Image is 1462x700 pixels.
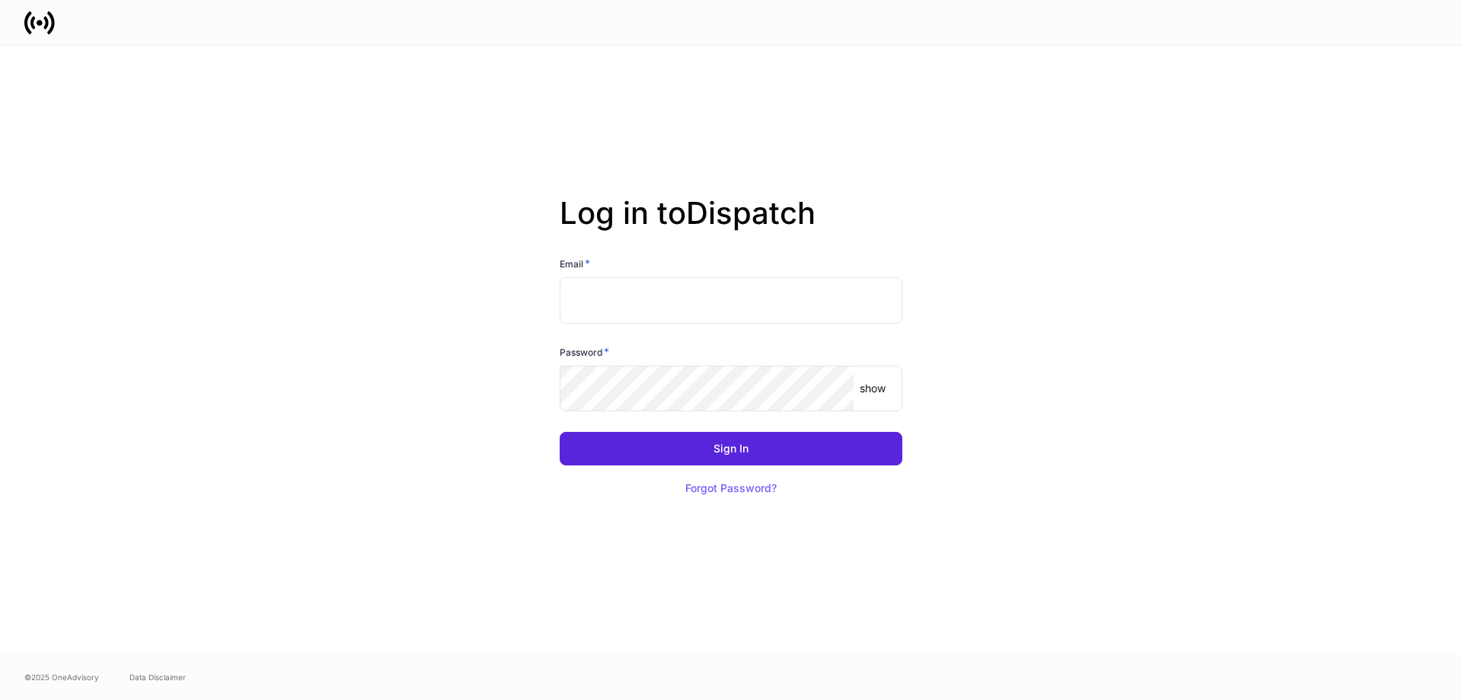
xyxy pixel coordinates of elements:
[666,471,796,505] button: Forgot Password?
[560,432,902,465] button: Sign In
[560,195,902,256] h2: Log in to Dispatch
[24,671,99,683] span: © 2025 OneAdvisory
[129,671,186,683] a: Data Disclaimer
[713,443,749,454] div: Sign In
[560,344,609,360] h6: Password
[860,381,886,396] p: show
[685,483,777,494] div: Forgot Password?
[560,256,590,271] h6: Email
